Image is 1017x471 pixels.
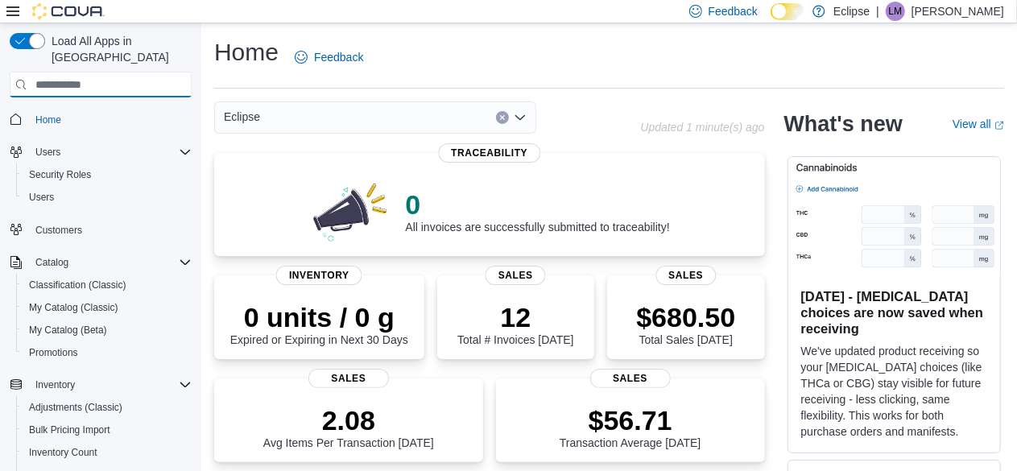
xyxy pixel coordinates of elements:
div: Avg Items Per Transaction [DATE] [263,404,434,449]
button: Customers [3,218,198,242]
button: Users [3,141,198,163]
a: Customers [29,221,89,240]
button: Security Roles [16,163,198,186]
span: Catalog [29,253,192,272]
span: Users [23,188,192,207]
img: 0 [309,179,393,243]
a: Security Roles [23,165,97,184]
span: Sales [655,266,716,285]
button: Clear input [496,111,509,124]
span: Load All Apps in [GEOGRAPHIC_DATA] [45,33,192,65]
a: Promotions [23,343,85,362]
span: Inventory Count [23,443,192,462]
button: Bulk Pricing Import [16,419,198,441]
button: Catalog [29,253,75,272]
a: My Catalog (Beta) [23,320,114,340]
a: Feedback [288,41,370,73]
button: Inventory Count [16,441,198,464]
span: Customers [29,220,192,240]
span: Users [29,143,192,162]
div: Total Sales [DATE] [636,301,735,346]
div: Total # Invoices [DATE] [457,301,573,346]
span: Inventory [35,378,75,391]
a: My Catalog (Classic) [23,298,125,317]
span: Dark Mode [771,20,771,21]
button: Inventory [3,374,198,396]
span: Users [29,191,54,204]
span: Traceability [438,143,540,163]
div: Expired or Expiring in Next 30 Days [230,301,408,346]
svg: External link [994,121,1004,130]
span: Bulk Pricing Import [23,420,192,440]
a: Bulk Pricing Import [23,420,117,440]
div: Lanai Monahan [886,2,905,21]
button: My Catalog (Beta) [16,319,198,341]
span: Feedback [314,49,363,65]
span: Home [29,109,192,129]
p: 0 units / 0 g [230,301,408,333]
p: 12 [457,301,573,333]
span: Security Roles [23,165,192,184]
button: Promotions [16,341,198,364]
a: Users [23,188,60,207]
a: View allExternal link [953,118,1004,130]
input: Dark Mode [771,3,804,20]
span: Home [35,114,61,126]
button: Classification (Classic) [16,274,198,296]
span: My Catalog (Beta) [29,324,107,337]
span: Promotions [29,346,78,359]
p: $56.71 [560,404,701,436]
span: Security Roles [29,168,91,181]
p: Updated 1 minute(s) ago [640,121,764,134]
p: We've updated product receiving so your [MEDICAL_DATA] choices (like THCa or CBG) stay visible fo... [801,343,987,440]
button: Catalog [3,251,198,274]
span: Sales [308,369,389,388]
button: Adjustments (Classic) [16,396,198,419]
p: 2.08 [263,404,434,436]
button: Open list of options [514,111,527,124]
span: Catalog [35,256,68,269]
p: 0 [405,188,669,221]
a: Home [29,110,68,130]
div: All invoices are successfully submitted to traceability! [405,188,669,233]
h1: Home [214,36,279,68]
span: Classification (Classic) [29,279,126,291]
p: Eclipse [833,2,870,21]
span: Inventory [276,266,362,285]
span: LM [889,2,903,21]
h2: What's new [784,111,903,137]
span: Classification (Classic) [23,275,192,295]
button: Users [16,186,198,209]
div: Transaction Average [DATE] [560,404,701,449]
button: Home [3,107,198,130]
span: Adjustments (Classic) [23,398,192,417]
span: Sales [486,266,546,285]
span: Promotions [23,343,192,362]
span: Inventory [29,375,192,395]
span: Adjustments (Classic) [29,401,122,414]
span: My Catalog (Classic) [23,298,192,317]
button: Users [29,143,67,162]
p: $680.50 [636,301,735,333]
span: Sales [590,369,671,388]
a: Classification (Classic) [23,275,133,295]
a: Adjustments (Classic) [23,398,129,417]
span: Users [35,146,60,159]
a: Inventory Count [23,443,104,462]
span: My Catalog (Beta) [23,320,192,340]
p: [PERSON_NAME] [912,2,1004,21]
img: Cova [32,3,105,19]
button: Inventory [29,375,81,395]
p: | [876,2,879,21]
span: My Catalog (Classic) [29,301,118,314]
span: Feedback [709,3,758,19]
span: Customers [35,224,82,237]
h3: [DATE] - [MEDICAL_DATA] choices are now saved when receiving [801,288,987,337]
button: My Catalog (Classic) [16,296,198,319]
span: Eclipse [224,107,260,126]
span: Bulk Pricing Import [29,423,110,436]
span: Inventory Count [29,446,97,459]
